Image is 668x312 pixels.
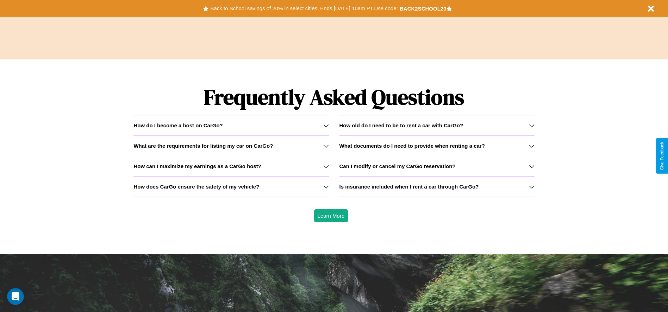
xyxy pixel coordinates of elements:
[339,122,463,128] h3: How old do I need to be to rent a car with CarGo?
[133,143,273,149] h3: What are the requirements for listing my car on CarGo?
[339,184,479,190] h3: Is insurance included when I rent a car through CarGo?
[7,288,24,305] iframe: Intercom live chat
[339,143,485,149] h3: What documents do I need to provide when renting a car?
[133,122,223,128] h3: How do I become a host on CarGo?
[400,6,447,12] b: BACK2SCHOOL20
[133,184,259,190] h3: How does CarGo ensure the safety of my vehicle?
[133,163,261,169] h3: How can I maximize my earnings as a CarGo host?
[339,163,456,169] h3: Can I modify or cancel my CarGo reservation?
[314,209,348,222] button: Learn More
[133,79,534,115] h1: Frequently Asked Questions
[660,142,664,170] div: Give Feedback
[208,4,399,13] button: Back to School savings of 20% in select cities! Ends [DATE] 10am PT.Use code:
